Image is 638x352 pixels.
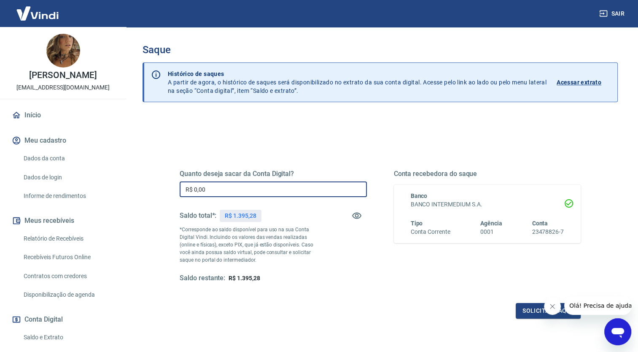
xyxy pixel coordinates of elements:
a: Contratos com credores [20,268,116,285]
button: Meu cadastro [10,131,116,150]
p: R$ 1.395,28 [225,211,256,220]
img: 2c51a070-c2cd-4ff4-af7b-b48d6d6d3e17.jpeg [46,34,80,68]
button: Meus recebíveis [10,211,116,230]
p: Histórico de saques [168,70,546,78]
p: Acessar extrato [557,78,601,87]
span: R$ 1.395,28 [229,275,260,282]
p: [EMAIL_ADDRESS][DOMAIN_NAME] [16,83,110,92]
iframe: Mensagem da empresa [564,296,631,315]
p: *Corresponde ao saldo disponível para uso na sua Conta Digital Vindi. Incluindo os valores das ve... [180,226,320,264]
button: Solicitar saque [516,303,581,319]
a: Dados de login [20,169,116,186]
h6: 23478826-7 [532,227,564,236]
p: A partir de agora, o histórico de saques será disponibilizado no extrato da sua conta digital. Ac... [168,70,546,95]
p: [PERSON_NAME] [29,71,97,80]
a: Saldo e Extrato [20,329,116,346]
span: Olá! Precisa de ajuda? [5,6,71,13]
h5: Saldo total*: [180,211,216,220]
iframe: Fechar mensagem [544,298,561,315]
img: Vindi [10,0,65,26]
a: Acessar extrato [557,70,611,95]
a: Dados da conta [20,150,116,167]
h6: 0001 [480,227,502,236]
a: Disponibilização de agenda [20,286,116,303]
a: Informe de rendimentos [20,187,116,205]
h6: BANCO INTERMEDIUM S.A. [411,200,564,209]
a: Relatório de Recebíveis [20,230,116,247]
h5: Saldo restante: [180,274,225,283]
h5: Conta recebedora do saque [394,170,581,178]
h3: Saque [143,44,618,56]
span: Banco [411,192,428,199]
button: Sair [598,6,628,22]
iframe: Botão para abrir a janela de mensagens [604,318,631,345]
span: Agência [480,220,502,227]
a: Recebíveis Futuros Online [20,249,116,266]
h6: Conta Corrente [411,227,450,236]
button: Conta Digital [10,310,116,329]
span: Conta [532,220,548,227]
h5: Quanto deseja sacar da Conta Digital? [180,170,367,178]
a: Início [10,106,116,125]
span: Tipo [411,220,423,227]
